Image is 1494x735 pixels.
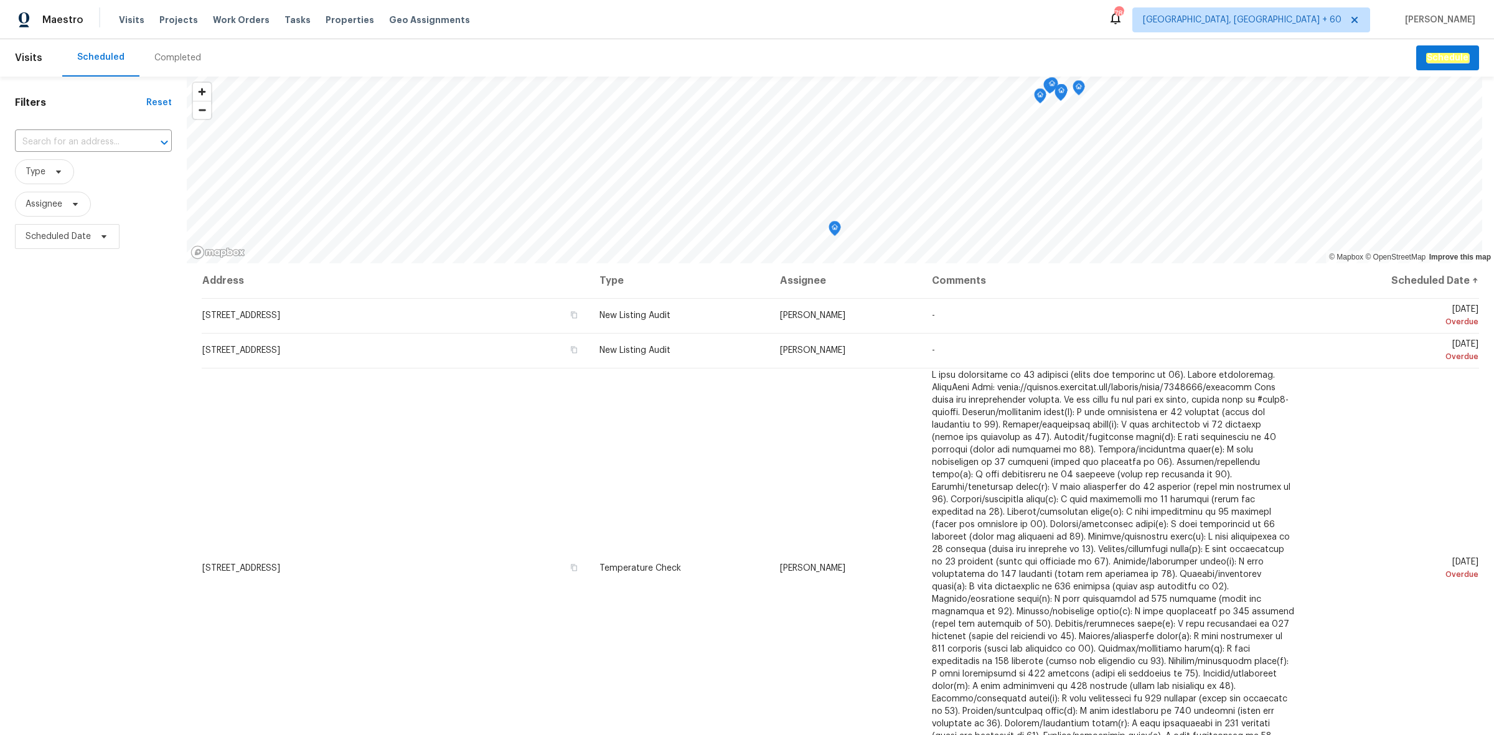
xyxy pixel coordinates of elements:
div: Scheduled [77,51,125,63]
span: [PERSON_NAME] [780,564,845,573]
em: Schedule [1426,53,1469,63]
div: Completed [154,52,201,64]
div: Overdue [1315,316,1478,328]
span: [PERSON_NAME] [780,311,845,320]
div: Map marker [1055,84,1068,103]
span: - [932,311,935,320]
th: Scheduled Date ↑ [1305,263,1479,298]
span: Properties [326,14,374,26]
button: Zoom in [193,83,211,101]
div: Overdue [1315,568,1478,581]
span: Geo Assignments [389,14,470,26]
span: [DATE] [1315,340,1478,363]
div: Map marker [829,221,841,240]
button: Zoom out [193,101,211,119]
span: New Listing Audit [599,311,670,320]
span: Projects [159,14,198,26]
canvas: Map [187,77,1482,263]
span: Visits [119,14,144,26]
span: Visits [15,44,42,72]
span: [STREET_ADDRESS] [202,564,280,573]
span: New Listing Audit [599,346,670,355]
span: [DATE] [1315,305,1478,328]
div: Map marker [1073,80,1085,100]
a: Mapbox [1329,253,1363,261]
h1: Filters [15,96,146,109]
a: OpenStreetMap [1365,253,1426,261]
input: Search for an address... [15,133,137,152]
span: Assignee [26,198,62,210]
span: [PERSON_NAME] [1400,14,1475,26]
th: Address [202,263,590,298]
th: Type [590,263,770,298]
div: Overdue [1315,350,1478,363]
div: Reset [146,96,172,109]
span: [PERSON_NAME] [780,346,845,355]
th: Assignee [770,263,922,298]
div: Map marker [1046,77,1058,96]
button: Schedule [1416,45,1479,71]
span: Maestro [42,14,83,26]
span: - [932,346,935,355]
div: Map marker [1043,78,1056,98]
span: Work Orders [213,14,270,26]
button: Copy Address [568,562,580,573]
button: Copy Address [568,309,580,321]
span: Temperature Check [599,564,681,573]
span: Type [26,166,45,178]
button: Copy Address [568,344,580,355]
span: [STREET_ADDRESS] [202,311,280,320]
span: [STREET_ADDRESS] [202,346,280,355]
div: Map marker [1034,88,1046,108]
a: Improve this map [1429,253,1491,261]
span: [GEOGRAPHIC_DATA], [GEOGRAPHIC_DATA] + 60 [1143,14,1341,26]
button: Open [156,134,173,151]
span: Scheduled Date [26,230,91,243]
a: Mapbox homepage [190,245,245,260]
span: Tasks [284,16,311,24]
span: [DATE] [1315,558,1478,581]
div: 786 [1114,7,1123,20]
th: Comments [922,263,1305,298]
